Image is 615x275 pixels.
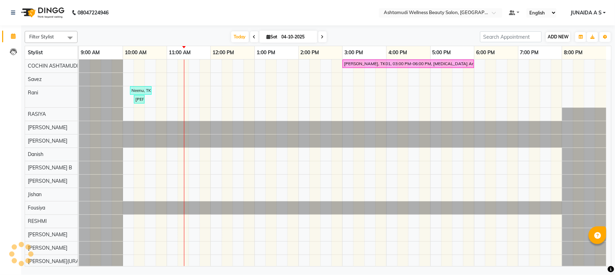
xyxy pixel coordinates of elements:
a: 10:00 AM [123,48,148,58]
span: [PERSON_NAME] [28,178,67,184]
span: RESHMI [28,218,47,224]
span: Today [231,31,249,42]
span: Jishan [28,191,42,198]
div: Neenu, TK03, 10:10 AM-10:40 AM, Eyebrows Threading,Forehead Threading [131,87,151,94]
span: Sat [265,34,279,39]
a: 3:00 PM [343,48,365,58]
a: 7:00 PM [518,48,541,58]
a: 6:00 PM [474,48,497,58]
span: Danish [28,151,43,157]
a: 12:00 PM [211,48,236,58]
span: Rani [28,89,38,96]
b: 08047224946 [78,3,109,23]
span: [PERSON_NAME](URAJ) [28,258,82,264]
span: RASIYA [28,111,46,117]
span: [PERSON_NAME] [28,231,67,238]
span: Filter Stylist [29,34,54,39]
span: COCHIN ASHTAMUDI [28,63,78,69]
a: 1:00 PM [255,48,277,58]
button: ADD NEW [546,32,570,42]
img: logo [18,3,66,23]
a: 5:00 PM [431,48,453,58]
input: 2025-10-04 [279,32,315,42]
div: [PERSON_NAME], TK01, 03:00 PM-06:00 PM, [MEDICAL_DATA] Any Length Offer [343,61,473,67]
a: 8:00 PM [562,48,584,58]
a: 2:00 PM [299,48,321,58]
span: Fousiya [28,205,45,211]
span: [PERSON_NAME] [28,138,67,144]
span: JUNAIDA A S [571,9,602,17]
span: ADD NEW [548,34,568,39]
a: 4:00 PM [387,48,409,58]
span: [PERSON_NAME] [28,245,67,251]
div: [PERSON_NAME], TK02, 10:15 AM-10:30 AM, Eyebrows Threading [135,96,144,102]
input: Search Appointment [480,31,542,42]
span: [PERSON_NAME] [28,124,67,131]
a: 11:00 AM [167,48,192,58]
span: Savez [28,76,42,82]
span: [PERSON_NAME] B [28,164,72,171]
a: 9:00 AM [79,48,102,58]
span: Stylist [28,49,43,56]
